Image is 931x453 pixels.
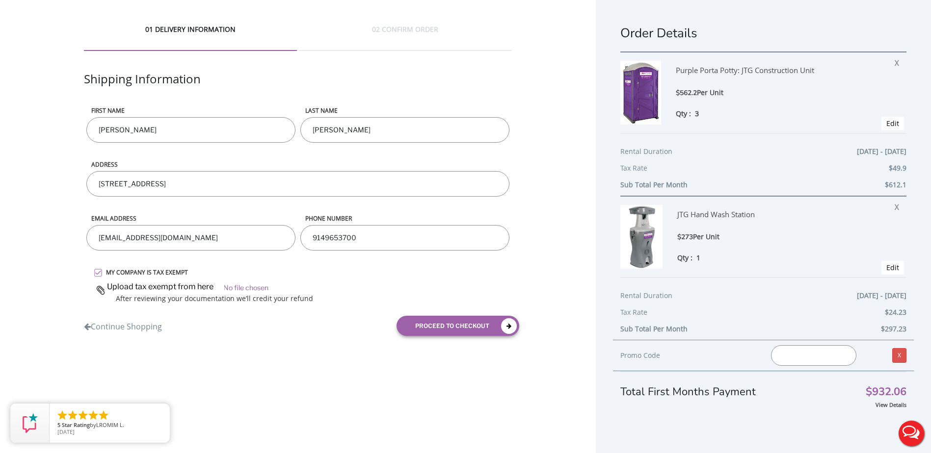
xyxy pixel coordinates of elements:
div: Rental Duration [620,290,906,306]
span: $932.06 [866,387,906,397]
span: $49.9 [889,162,906,174]
div: 01 DELIVERY INFORMATION [84,25,297,51]
span: X [895,199,904,212]
label: phone number [300,214,509,223]
span: [DATE] - [DATE] [857,290,906,302]
div: 02 CONFIRM ORDER [299,25,512,51]
a: Edit [886,263,899,272]
span: LROMIM L. [96,421,124,428]
li:  [56,409,68,421]
span: 3 [695,109,699,118]
div: Promo Code [620,350,756,361]
div: Tax Rate [620,306,906,323]
span: Per Unit [693,232,719,241]
a: X [892,348,906,363]
label: MY COMPANY IS TAX EXEMPT [101,268,512,277]
span: [DATE] - [DATE] [857,146,906,157]
a: Continue Shopping [84,316,162,332]
h1: Order Details [620,25,906,42]
a: Edit [886,119,899,128]
div: $562.2 [676,87,867,99]
b: Sub Total Per Month [620,180,688,189]
li:  [77,409,89,421]
a: View Details [876,401,906,408]
div: JTG Hand Wash Station [677,205,869,231]
div: Qty : [677,252,869,263]
li:  [67,409,79,421]
span: $24.23 [885,306,906,318]
div: Rental Duration [620,146,906,162]
span: X [895,55,904,68]
div: Total First Months Payment [620,371,906,400]
b: $297.23 [881,324,906,333]
label: LAST NAME [300,106,509,115]
span: [DATE] [57,428,75,435]
img: Review Rating [20,413,40,433]
div: Purple Porta Potty: JTG Construction Unit [676,61,867,87]
label: Email address [86,214,295,223]
button: proceed to checkout [397,316,519,336]
span: Per Unit [697,88,723,97]
button: Live Chat [892,414,931,453]
b: $612.1 [885,180,906,189]
div: Tax Rate [620,162,906,179]
p: After reviewing your documentation we’ll credit your refund [116,294,512,303]
span: by [57,422,162,429]
li:  [98,409,109,421]
img: paperclip.png.webp [96,286,105,295]
div: $273 [677,231,869,243]
div: Shipping Information [84,71,512,106]
div: Qty : [676,108,867,119]
b: Sub Total Per Month [620,324,688,333]
span: 1 [696,253,700,262]
span: 5 [57,421,60,428]
li:  [87,409,99,421]
span: Star Rating [62,421,90,428]
label: First name [86,106,295,115]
